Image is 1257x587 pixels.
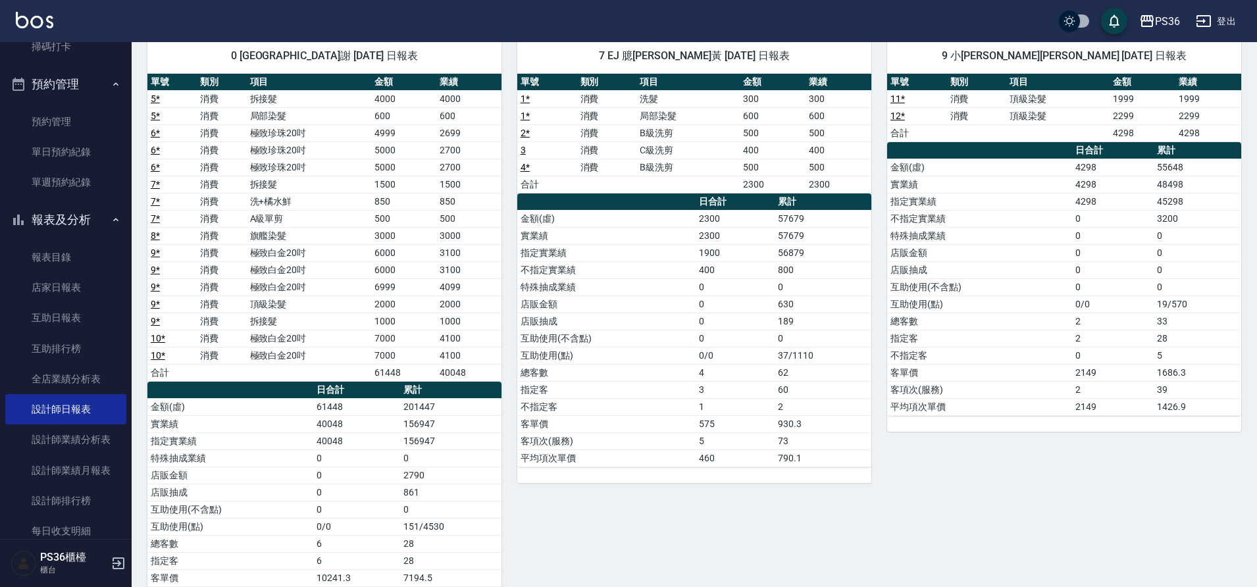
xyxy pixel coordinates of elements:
[197,107,246,124] td: 消費
[247,244,372,261] td: 極致白金20吋
[775,244,871,261] td: 56879
[247,107,372,124] td: 局部染髮
[1154,295,1241,313] td: 19/570
[806,124,871,141] td: 500
[400,382,501,399] th: 累計
[1072,278,1154,295] td: 0
[1154,313,1241,330] td: 33
[517,415,696,432] td: 客單價
[5,203,126,237] button: 報表及分析
[517,347,696,364] td: 互助使用(點)
[887,193,1072,210] td: 指定實業績
[147,484,313,501] td: 店販抽成
[887,398,1072,415] td: 平均項次單價
[1101,8,1127,34] button: save
[400,449,501,467] td: 0
[1154,261,1241,278] td: 0
[371,330,436,347] td: 7000
[1110,107,1175,124] td: 2299
[400,398,501,415] td: 201447
[436,159,501,176] td: 2700
[1072,381,1154,398] td: 2
[696,364,775,381] td: 4
[517,295,696,313] td: 店販金額
[696,449,775,467] td: 460
[517,193,871,467] table: a dense table
[1154,159,1241,176] td: 55648
[197,74,246,91] th: 類別
[371,313,436,330] td: 1000
[696,295,775,313] td: 0
[517,432,696,449] td: 客項次(服務)
[1154,176,1241,193] td: 48498
[806,159,871,176] td: 500
[147,501,313,518] td: 互助使用(不含點)
[197,210,246,227] td: 消費
[696,193,775,211] th: 日合計
[577,141,637,159] td: 消費
[887,210,1072,227] td: 不指定實業績
[903,49,1225,63] span: 9 小[PERSON_NAME][PERSON_NAME] [DATE] 日報表
[197,124,246,141] td: 消費
[1154,381,1241,398] td: 39
[436,124,501,141] td: 2699
[371,210,436,227] td: 500
[436,261,501,278] td: 3100
[696,210,775,227] td: 2300
[313,415,400,432] td: 40048
[521,145,526,155] a: 3
[636,90,740,107] td: 洗髮
[1072,176,1154,193] td: 4298
[197,159,246,176] td: 消費
[1154,227,1241,244] td: 0
[5,137,126,167] a: 單日預約紀錄
[197,261,246,278] td: 消費
[517,398,696,415] td: 不指定客
[1072,142,1154,159] th: 日合計
[887,364,1072,381] td: 客單價
[577,159,637,176] td: 消費
[740,176,806,193] td: 2300
[1154,210,1241,227] td: 3200
[1175,107,1241,124] td: 2299
[775,398,871,415] td: 2
[147,535,313,552] td: 總客數
[740,124,806,141] td: 500
[887,313,1072,330] td: 總客數
[197,347,246,364] td: 消費
[1072,330,1154,347] td: 2
[436,141,501,159] td: 2700
[400,484,501,501] td: 861
[1154,330,1241,347] td: 28
[147,552,313,569] td: 指定客
[696,347,775,364] td: 0/0
[517,261,696,278] td: 不指定實業績
[887,347,1072,364] td: 不指定客
[371,193,436,210] td: 850
[887,381,1072,398] td: 客項次(服務)
[247,90,372,107] td: 拆接髮
[740,107,806,124] td: 600
[147,449,313,467] td: 特殊抽成業績
[517,74,871,193] table: a dense table
[197,227,246,244] td: 消費
[313,398,400,415] td: 61448
[740,90,806,107] td: 300
[247,159,372,176] td: 極致珍珠20吋
[775,227,871,244] td: 57679
[1072,193,1154,210] td: 4298
[1154,193,1241,210] td: 45298
[371,295,436,313] td: 2000
[740,159,806,176] td: 500
[517,278,696,295] td: 特殊抽成業績
[696,313,775,330] td: 0
[436,90,501,107] td: 4000
[436,176,501,193] td: 1500
[775,432,871,449] td: 73
[400,552,501,569] td: 28
[1155,13,1180,30] div: PS36
[371,107,436,124] td: 600
[1072,261,1154,278] td: 0
[371,227,436,244] td: 3000
[775,364,871,381] td: 62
